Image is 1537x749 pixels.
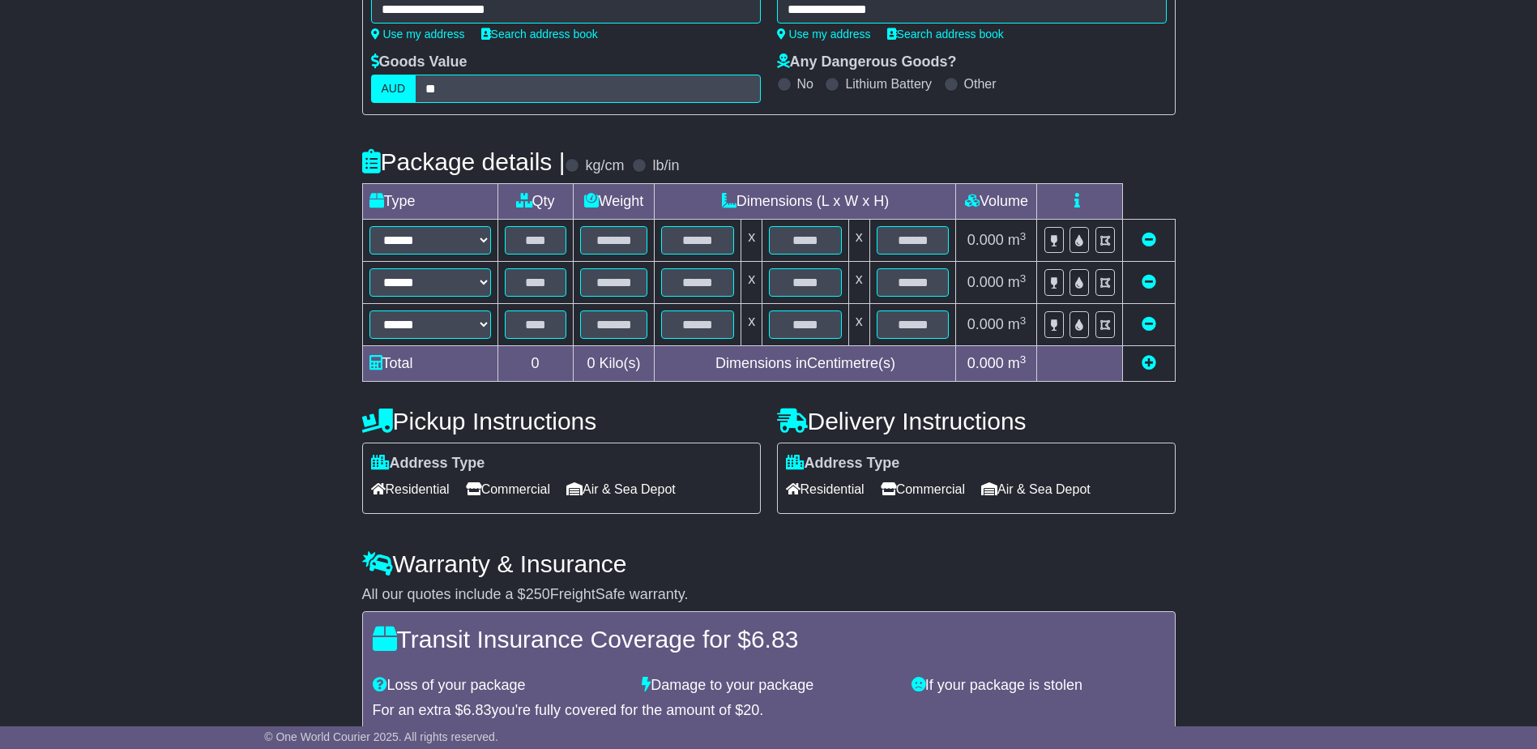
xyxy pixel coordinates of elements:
[652,157,679,175] label: lb/in
[362,346,497,382] td: Total
[1142,316,1156,332] a: Remove this item
[1142,274,1156,290] a: Remove this item
[373,626,1165,653] h4: Transit Insurance Coverage for $
[362,586,1176,604] div: All our quotes include a $ FreightSafe warranty.
[655,184,956,220] td: Dimensions (L x W x H)
[1142,232,1156,248] a: Remove this item
[741,304,762,346] td: x
[887,28,1004,41] a: Search address book
[371,75,416,103] label: AUD
[964,76,997,92] label: Other
[741,262,762,304] td: x
[634,677,903,695] div: Damage to your package
[1020,272,1027,285] sup: 3
[751,626,798,653] span: 6.83
[967,316,1004,332] span: 0.000
[777,28,871,41] a: Use my address
[848,304,869,346] td: x
[585,157,624,175] label: kg/cm
[362,148,566,175] h4: Package details |
[497,346,573,382] td: 0
[967,232,1004,248] span: 0.000
[573,346,655,382] td: Kilo(s)
[903,677,1173,695] div: If your package is stolen
[777,408,1176,434] h4: Delivery Instructions
[373,702,1165,720] div: For an extra $ you're fully covered for the amount of $ .
[371,455,485,473] label: Address Type
[365,677,634,695] div: Loss of your package
[481,28,598,41] a: Search address book
[1142,355,1156,371] a: Add new item
[1008,355,1027,371] span: m
[845,76,932,92] label: Lithium Battery
[466,477,550,502] span: Commercial
[1008,274,1027,290] span: m
[1008,316,1027,332] span: m
[967,274,1004,290] span: 0.000
[371,477,450,502] span: Residential
[741,220,762,262] td: x
[1008,232,1027,248] span: m
[573,184,655,220] td: Weight
[566,477,676,502] span: Air & Sea Depot
[743,702,759,718] span: 20
[981,477,1091,502] span: Air & Sea Depot
[881,477,965,502] span: Commercial
[1020,230,1027,242] sup: 3
[655,346,956,382] td: Dimensions in Centimetre(s)
[1020,315,1027,327] sup: 3
[264,730,498,743] span: © One World Courier 2025. All rights reserved.
[777,53,957,71] label: Any Dangerous Goods?
[371,53,468,71] label: Goods Value
[587,355,595,371] span: 0
[848,220,869,262] td: x
[371,28,465,41] a: Use my address
[362,184,497,220] td: Type
[526,586,550,602] span: 250
[362,550,1176,577] h4: Warranty & Insurance
[497,184,573,220] td: Qty
[786,455,900,473] label: Address Type
[362,408,761,434] h4: Pickup Instructions
[797,76,813,92] label: No
[848,262,869,304] td: x
[463,702,492,718] span: 6.83
[1020,353,1027,366] sup: 3
[956,184,1037,220] td: Volume
[967,355,1004,371] span: 0.000
[786,477,865,502] span: Residential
